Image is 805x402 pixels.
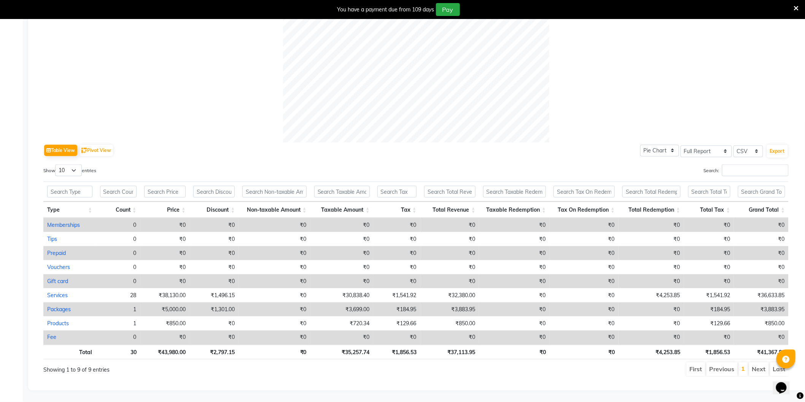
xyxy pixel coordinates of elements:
[420,317,479,331] td: ₹850.00
[144,186,186,198] input: Search Price
[550,218,619,232] td: ₹0
[479,302,549,317] td: ₹0
[242,186,306,198] input: Search Non-taxable Amount
[189,317,239,331] td: ₹0
[420,232,479,246] td: ₹0
[420,260,479,274] td: ₹0
[619,260,684,274] td: ₹0
[373,302,420,317] td: ₹184.95
[550,302,619,317] td: ₹0
[96,260,140,274] td: 0
[684,260,734,274] td: ₹0
[96,317,140,331] td: 1
[44,145,77,156] button: Table View
[550,232,619,246] td: ₹0
[734,302,789,317] td: ₹3,883.95
[373,218,420,232] td: ₹0
[310,317,374,331] td: ₹720.34
[734,288,789,302] td: ₹36,633.85
[550,331,619,345] td: ₹0
[479,331,549,345] td: ₹0
[688,186,730,198] input: Search Total Tax
[189,260,239,274] td: ₹0
[43,362,347,374] div: Showing 1 to 9 of 9 entries
[684,302,734,317] td: ₹184.95
[47,236,57,242] a: Tips
[684,232,734,246] td: ₹0
[96,232,140,246] td: 0
[140,274,189,288] td: ₹0
[550,260,619,274] td: ₹0
[239,302,310,317] td: ₹0
[483,186,546,198] input: Search Taxable Redemption
[239,274,310,288] td: ₹0
[47,222,80,228] a: Memberships
[96,345,140,359] th: 30
[310,218,374,232] td: ₹0
[81,148,87,154] img: pivot.png
[47,320,69,327] a: Products
[193,186,235,198] input: Search Discount
[550,202,619,218] th: Tax On Redemption: activate to sort column ascending
[773,372,797,394] iframe: chat widget
[140,345,189,359] th: ₹43,980.00
[479,345,550,359] th: ₹0
[96,202,140,218] th: Count: activate to sort column ascending
[239,246,310,260] td: ₹0
[239,345,310,359] th: ₹0
[47,250,66,256] a: Prepaid
[420,202,479,218] th: Total Revenue: activate to sort column ascending
[377,186,417,198] input: Search Tax
[684,331,734,345] td: ₹0
[684,288,734,302] td: ₹1,541.92
[96,302,140,317] td: 1
[550,317,619,331] td: ₹0
[239,288,310,302] td: ₹0
[310,345,374,359] th: ₹35,257.74
[734,232,789,246] td: ₹0
[734,345,789,359] th: ₹41,367.80
[479,246,549,260] td: ₹0
[424,186,476,198] input: Search Total Revenue
[140,202,189,218] th: Price: activate to sort column ascending
[140,317,189,331] td: ₹850.00
[189,302,239,317] td: ₹1,301.00
[734,317,789,331] td: ₹850.00
[189,345,239,359] th: ₹2,797.15
[373,232,420,246] td: ₹0
[373,331,420,345] td: ₹0
[619,288,684,302] td: ₹4,253.85
[619,202,684,218] th: Total Redemption: activate to sort column ascending
[734,331,789,345] td: ₹0
[96,218,140,232] td: 0
[550,274,619,288] td: ₹0
[239,202,310,218] th: Non-taxable Amount: activate to sort column ascending
[239,317,310,331] td: ₹0
[550,345,619,359] th: ₹0
[619,232,684,246] td: ₹0
[619,331,684,345] td: ₹0
[684,274,734,288] td: ₹0
[310,331,374,345] td: ₹0
[140,218,189,232] td: ₹0
[239,260,310,274] td: ₹0
[80,145,113,156] button: Pivot View
[314,186,370,198] input: Search Taxable Amount
[734,246,789,260] td: ₹0
[189,331,239,345] td: ₹0
[684,202,734,218] th: Total Tax: activate to sort column ascending
[479,202,550,218] th: Taxable Redemption: activate to sort column ascending
[189,232,239,246] td: ₹0
[47,292,68,299] a: Services
[374,345,420,359] th: ₹1,856.53
[96,288,140,302] td: 28
[43,165,96,176] label: Show entries
[684,218,734,232] td: ₹0
[684,317,734,331] td: ₹129.66
[47,278,68,285] a: Gift card
[420,331,479,345] td: ₹0
[189,202,239,218] th: Discount: activate to sort column ascending
[619,345,684,359] th: ₹4,253.85
[373,288,420,302] td: ₹1,541.92
[479,232,549,246] td: ₹0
